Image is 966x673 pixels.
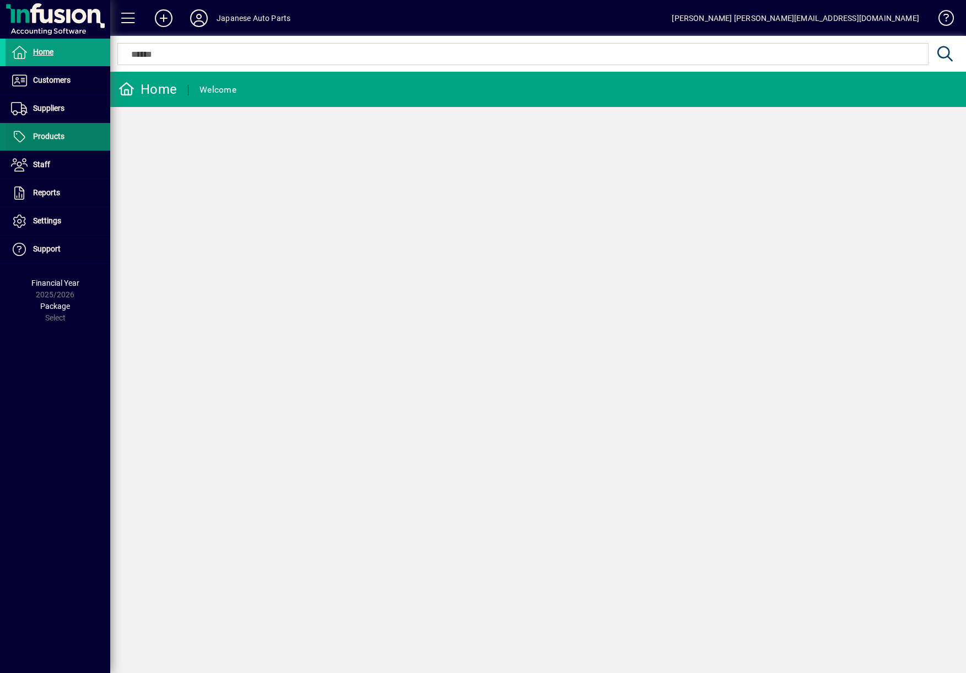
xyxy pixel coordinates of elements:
a: Settings [6,207,110,235]
button: Profile [181,8,217,28]
span: Suppliers [33,104,64,113]
span: Customers [33,76,71,84]
span: Support [33,244,61,253]
span: Package [40,302,70,311]
a: Reports [6,179,110,207]
span: Products [33,132,64,141]
span: Home [33,47,53,56]
div: [PERSON_NAME] [PERSON_NAME][EMAIL_ADDRESS][DOMAIN_NAME] [672,9,919,27]
a: Staff [6,151,110,179]
a: Products [6,123,110,151]
a: Knowledge Base [930,2,952,38]
button: Add [146,8,181,28]
a: Support [6,236,110,263]
span: Reports [33,188,60,197]
div: Japanese Auto Parts [217,9,290,27]
a: Suppliers [6,95,110,122]
span: Staff [33,160,50,169]
div: Welcome [199,81,236,99]
div: Home [118,81,177,98]
a: Customers [6,67,110,94]
span: Settings [33,216,61,225]
span: Financial Year [31,279,79,287]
